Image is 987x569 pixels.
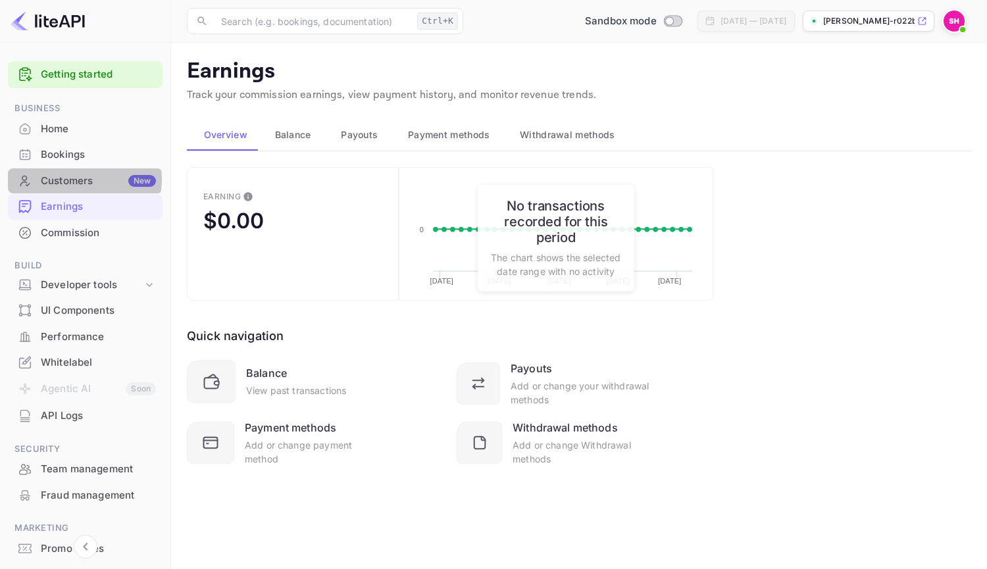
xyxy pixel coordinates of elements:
div: Earnings [8,194,163,220]
div: UI Components [41,303,156,318]
div: Fraud management [8,483,163,508]
div: API Logs [8,403,163,429]
button: Collapse navigation [74,535,97,558]
a: Whitelabel [8,350,163,374]
div: Payouts [511,360,552,376]
div: View past transactions [246,383,346,397]
a: Performance [8,324,163,349]
a: Promo codes [8,536,163,560]
div: Add or change payment method [245,438,380,466]
div: Whitelabel [8,350,163,376]
span: Sandbox mode [585,14,657,29]
div: Bookings [8,142,163,168]
p: The chart shows the selected date range with no activity [491,251,621,278]
div: Developer tools [8,274,163,297]
span: Balance [275,127,311,143]
div: UI Components [8,298,163,324]
div: Add or change your withdrawal methods [511,379,650,407]
div: Fraud management [41,488,156,503]
div: Performance [41,330,156,345]
a: Team management [8,457,163,481]
div: Withdrawal methods [513,420,618,435]
div: Commission [8,220,163,246]
div: Earning [203,191,241,201]
div: Commission [41,226,156,241]
div: Ctrl+K [417,12,458,30]
p: Track your commission earnings, view payment history, and monitor revenue trends. [187,87,971,103]
text: [DATE] [658,277,681,285]
p: [PERSON_NAME]-r022b.... [823,15,915,27]
div: Promo codes [41,541,156,557]
a: API Logs [8,403,163,428]
a: Bookings [8,142,163,166]
span: Withdrawal methods [520,127,615,143]
button: EarningThis is the amount of confirmed commission that will be paid to you on the next scheduled ... [187,167,399,301]
span: Payment methods [408,127,490,143]
div: Payment methods [245,420,336,435]
div: Switch to Production mode [580,14,687,29]
div: Team management [41,462,156,477]
div: scrollable auto tabs example [187,119,971,151]
div: New [128,175,156,187]
a: Getting started [41,67,156,82]
span: Payouts [341,127,378,143]
div: Whitelabel [41,355,156,370]
img: LiteAPI logo [11,11,85,32]
img: Serena Hartigan [944,11,965,32]
div: Promo codes [8,536,163,562]
a: Home [8,116,163,141]
div: $0.00 [203,208,264,234]
div: Quick navigation [187,327,284,345]
p: Earnings [187,59,971,85]
div: Developer tools [41,278,143,293]
span: Security [8,442,163,457]
div: Home [41,122,156,137]
a: UI Components [8,298,163,322]
div: Performance [8,324,163,350]
span: Marketing [8,521,163,535]
text: [DATE] [430,277,453,285]
div: Home [8,116,163,142]
span: Build [8,259,163,273]
a: CustomersNew [8,168,163,193]
div: Team management [8,457,163,482]
span: Overview [204,127,247,143]
div: Add or change Withdrawal methods [513,438,650,466]
h6: No transactions recorded for this period [491,198,621,245]
div: Balance [246,365,287,381]
text: 0 [419,226,423,234]
div: Customers [41,174,156,189]
input: Search (e.g. bookings, documentation) [213,8,412,34]
div: Getting started [8,61,163,88]
div: CustomersNew [8,168,163,194]
a: Earnings [8,194,163,218]
a: Commission [8,220,163,245]
a: Fraud management [8,483,163,507]
button: This is the amount of confirmed commission that will be paid to you on the next scheduled deposit [238,186,259,207]
div: API Logs [41,408,156,424]
div: [DATE] — [DATE] [721,15,786,27]
div: Earnings [41,199,156,214]
span: Business [8,101,163,116]
div: Bookings [41,147,156,162]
